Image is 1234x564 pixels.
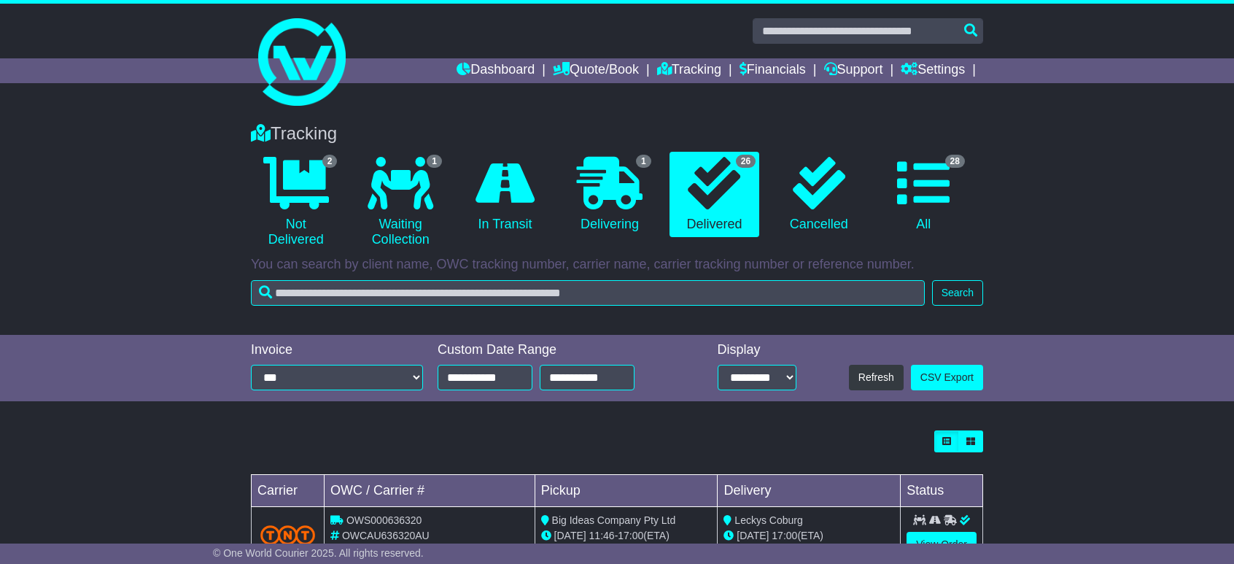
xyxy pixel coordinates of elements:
[342,530,430,541] span: OWCAU636320AU
[252,475,325,507] td: Carrier
[457,58,535,83] a: Dashboard
[824,58,883,83] a: Support
[901,475,983,507] td: Status
[945,155,965,168] span: 28
[213,547,424,559] span: © One World Courier 2025. All rights reserved.
[251,342,423,358] div: Invoice
[260,525,315,545] img: TNT_Domestic.png
[736,155,756,168] span: 26
[438,342,672,358] div: Custom Date Range
[772,530,797,541] span: 17:00
[734,514,802,526] span: Leckys Coburg
[535,475,718,507] td: Pickup
[737,530,769,541] span: [DATE]
[460,152,550,238] a: In Transit
[325,475,535,507] td: OWC / Carrier #
[322,155,338,168] span: 2
[251,152,341,253] a: 2 Not Delivered
[636,155,651,168] span: 1
[346,514,422,526] span: OWS000636320
[554,530,586,541] span: [DATE]
[541,528,712,544] div: - (ETA)
[718,342,796,358] div: Display
[723,528,894,544] div: (ETA)
[911,365,983,390] a: CSV Export
[907,532,977,557] a: View Order
[657,58,721,83] a: Tracking
[901,58,965,83] a: Settings
[670,152,759,238] a: 26 Delivered
[879,152,969,238] a: 28 All
[740,58,806,83] a: Financials
[552,514,676,526] span: Big Ideas Company Pty Ltd
[355,152,445,253] a: 1 Waiting Collection
[718,475,901,507] td: Delivery
[849,365,904,390] button: Refresh
[251,257,983,273] p: You can search by client name, OWC tracking number, carrier name, carrier tracking number or refe...
[774,152,864,238] a: Cancelled
[427,155,442,168] span: 1
[589,530,615,541] span: 11:46
[932,280,983,306] button: Search
[244,123,990,144] div: Tracking
[618,530,643,541] span: 17:00
[564,152,654,238] a: 1 Delivering
[553,58,639,83] a: Quote/Book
